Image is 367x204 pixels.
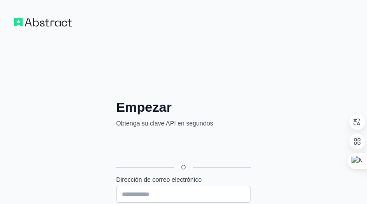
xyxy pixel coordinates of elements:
[181,164,186,171] font: O
[14,18,72,27] img: Flujo de trabajo
[116,100,172,114] font: Empezar
[112,137,254,157] iframe: Botón Iniciar sesión con Google
[116,120,213,127] font: Obtenga su clave API en segundos
[116,176,202,183] font: Dirección de correo electrónico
